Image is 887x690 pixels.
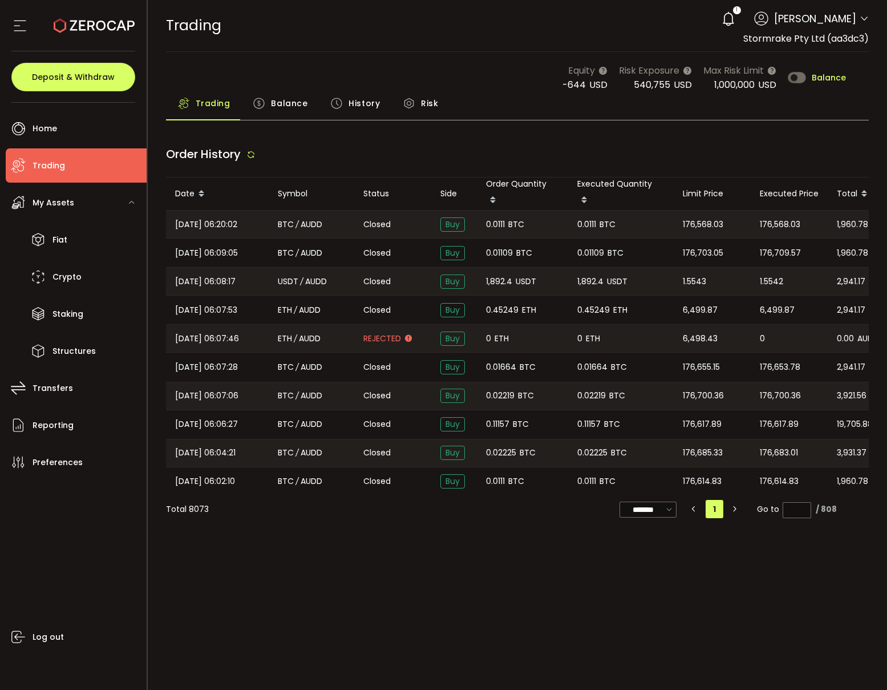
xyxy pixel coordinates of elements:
[760,332,765,345] span: 0
[830,635,887,690] div: Chat Widget
[486,304,519,317] span: 0.45249
[299,332,321,345] span: AUDD
[440,474,465,489] span: Buy
[363,447,391,459] span: Closed
[175,389,238,402] span: [DATE] 06:07:06
[760,446,798,459] span: 176,683.01
[683,247,723,260] span: 176,703.05
[278,389,294,402] span: BTC
[363,247,391,259] span: Closed
[743,32,869,45] span: Stormrake Pty Ltd (aa3dc3)
[166,15,221,35] span: Trading
[577,332,582,345] span: 0
[52,232,67,248] span: Fiat
[271,92,307,115] span: Balance
[33,195,74,211] span: My Assets
[683,275,706,288] span: 1.5543
[589,78,607,91] span: USD
[363,219,391,231] span: Closed
[683,218,723,231] span: 176,568.03
[196,92,230,115] span: Trading
[175,361,238,374] span: [DATE] 06:07:28
[703,63,764,78] span: Max Risk Limit
[520,446,536,459] span: BTC
[440,303,465,317] span: Buy
[607,247,623,260] span: BTC
[706,500,723,518] li: 1
[52,269,82,285] span: Crypto
[299,304,321,317] span: AUDD
[736,6,738,14] span: 1
[522,304,536,317] span: ETH
[440,217,465,232] span: Buy
[837,304,865,317] span: 2,941.17
[683,389,724,402] span: 176,700.36
[619,63,679,78] span: Risk Exposure
[486,446,516,459] span: 0.02225
[349,92,380,115] span: History
[300,275,303,288] em: /
[175,446,236,459] span: [DATE] 06:04:21
[577,361,607,374] span: 0.01664
[440,446,465,460] span: Buy
[577,218,596,231] span: 0.0111
[577,446,607,459] span: 0.02225
[440,246,465,260] span: Buy
[278,247,294,260] span: BTC
[508,218,524,231] span: BTC
[760,418,799,431] span: 176,617.89
[751,187,828,200] div: Executed Price
[518,389,534,402] span: BTC
[683,475,722,488] span: 176,614.83
[363,276,391,288] span: Closed
[513,418,529,431] span: BTC
[758,78,776,91] span: USD
[508,475,524,488] span: BTC
[757,501,811,517] span: Go to
[577,304,610,317] span: 0.45249
[363,418,391,430] span: Closed
[607,275,627,288] span: USDT
[301,389,322,402] span: AUDD
[613,304,627,317] span: ETH
[166,184,269,204] div: Date
[295,218,299,231] em: /
[278,361,294,374] span: BTC
[295,361,299,374] em: /
[486,218,505,231] span: 0.0111
[301,361,322,374] span: AUDD
[440,389,465,403] span: Buy
[516,247,532,260] span: BTC
[295,389,299,402] em: /
[812,74,846,82] span: Balance
[486,418,509,431] span: 0.11157
[577,418,601,431] span: 0.11157
[816,503,837,515] div: / 808
[421,92,438,115] span: Risk
[33,417,74,434] span: Reporting
[363,361,391,373] span: Closed
[294,304,297,317] em: /
[634,78,670,91] span: 540,755
[278,446,294,459] span: BTC
[760,304,795,317] span: 6,499.87
[363,333,401,345] span: Rejected
[166,503,209,515] div: Total 8073
[760,361,800,374] span: 176,653.78
[278,304,292,317] span: ETH
[363,390,391,402] span: Closed
[354,187,431,200] div: Status
[294,332,297,345] em: /
[278,275,298,288] span: USDT
[683,418,722,431] span: 176,617.89
[600,475,615,488] span: BTC
[577,247,604,260] span: 0.01109
[774,11,856,26] span: [PERSON_NAME]
[440,332,465,346] span: Buy
[683,332,718,345] span: 6,498.43
[32,73,115,81] span: Deposit & Withdraw
[33,380,73,397] span: Transfers
[175,247,238,260] span: [DATE] 06:09:05
[301,418,322,431] span: AUDD
[674,78,692,91] span: USD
